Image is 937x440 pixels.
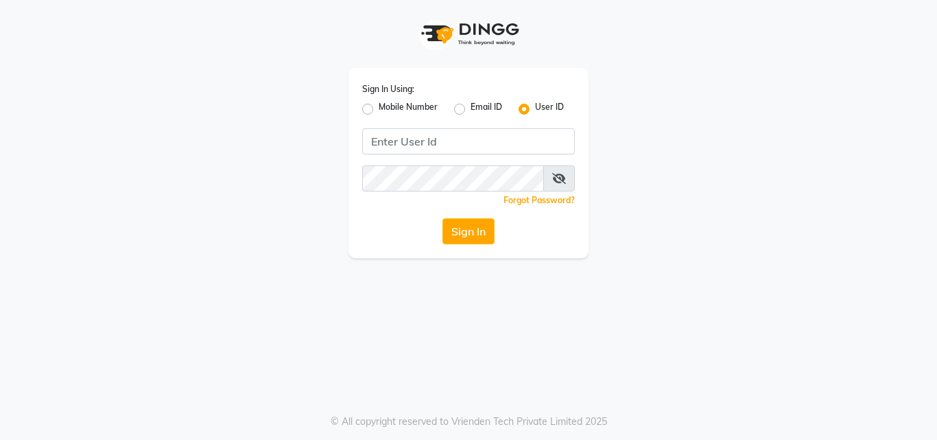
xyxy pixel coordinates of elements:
[379,101,438,117] label: Mobile Number
[503,195,575,205] a: Forgot Password?
[442,218,495,244] button: Sign In
[414,14,523,54] img: logo1.svg
[362,128,575,154] input: Username
[362,83,414,95] label: Sign In Using:
[362,165,544,192] input: Username
[535,101,564,117] label: User ID
[471,101,502,117] label: Email ID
